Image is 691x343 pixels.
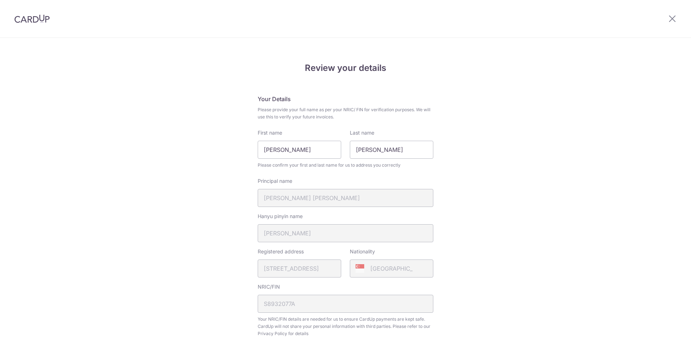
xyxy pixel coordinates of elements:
[14,14,50,23] img: CardUp
[350,129,374,136] label: Last name
[258,316,433,337] span: Your NRIC/FIN details are needed for us to ensure CardUp payments are kept safe. CardUp will not ...
[258,283,280,290] label: NRIC/FIN
[258,129,282,136] label: First name
[645,321,684,339] iframe: Opens a widget where you can find more information
[258,177,292,185] label: Principal name
[258,248,304,255] label: Registered address
[258,95,433,103] h5: Your Details
[258,106,433,121] span: Please provide your full name as per your NRIC/ FIN for verification purposes. We will use this t...
[258,213,303,220] label: Hanyu pinyin name
[350,141,433,159] input: Last name
[258,62,433,75] h4: Review your details
[258,141,341,159] input: First Name
[350,248,375,255] label: Nationality
[258,162,433,169] span: Please confirm your first and last name for us to address you correctly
